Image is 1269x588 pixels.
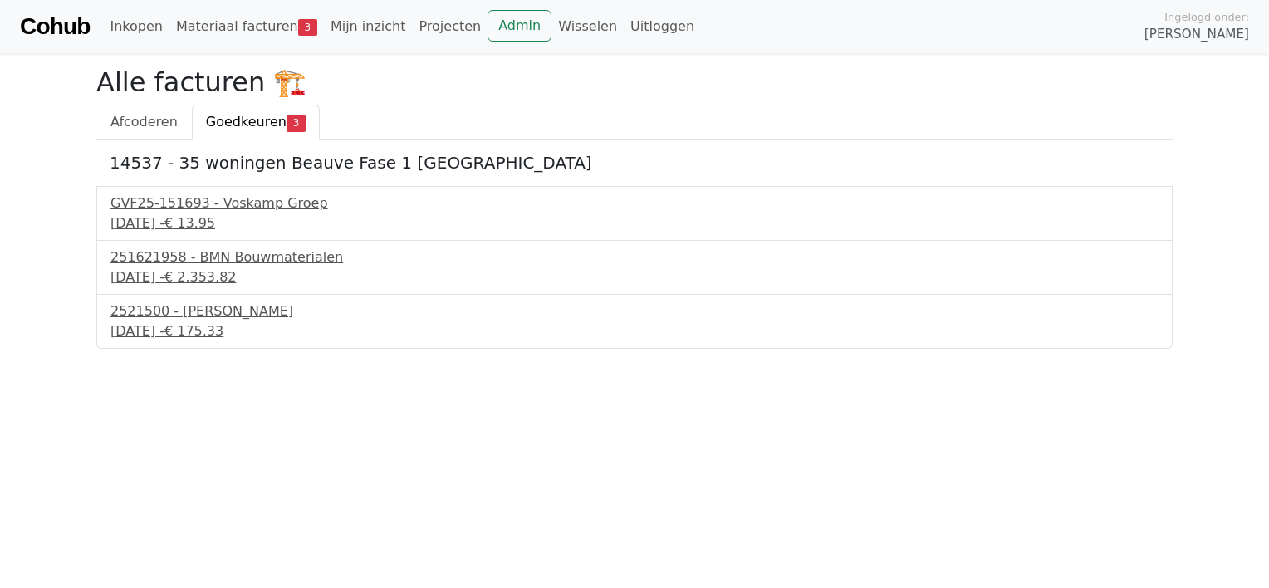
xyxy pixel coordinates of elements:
[110,247,1159,267] div: 251621958 - BMN Bouwmaterialen
[164,323,223,339] span: € 175,33
[287,115,306,131] span: 3
[169,10,324,43] a: Materiaal facturen3
[1144,25,1249,44] span: [PERSON_NAME]
[1164,9,1249,25] span: Ingelogd onder:
[20,7,90,47] a: Cohub
[110,194,1159,213] div: GVF25-151693 - Voskamp Groep
[110,194,1159,233] a: GVF25-151693 - Voskamp Groep[DATE] -€ 13,95
[551,10,624,43] a: Wisselen
[298,19,317,36] span: 3
[164,215,215,231] span: € 13,95
[206,114,287,130] span: Goedkeuren
[624,10,701,43] a: Uitloggen
[110,301,1159,321] div: 2521500 - [PERSON_NAME]
[110,267,1159,287] div: [DATE] -
[324,10,413,43] a: Mijn inzicht
[164,269,237,285] span: € 2.353,82
[96,105,192,140] a: Afcoderen
[110,321,1159,341] div: [DATE] -
[488,10,551,42] a: Admin
[412,10,488,43] a: Projecten
[192,105,320,140] a: Goedkeuren3
[103,10,169,43] a: Inkopen
[96,66,1173,98] h2: Alle facturen 🏗️
[110,247,1159,287] a: 251621958 - BMN Bouwmaterialen[DATE] -€ 2.353,82
[110,213,1159,233] div: [DATE] -
[110,114,178,130] span: Afcoderen
[110,301,1159,341] a: 2521500 - [PERSON_NAME][DATE] -€ 175,33
[110,153,1159,173] h5: 14537 - 35 woningen Beauve Fase 1 [GEOGRAPHIC_DATA]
